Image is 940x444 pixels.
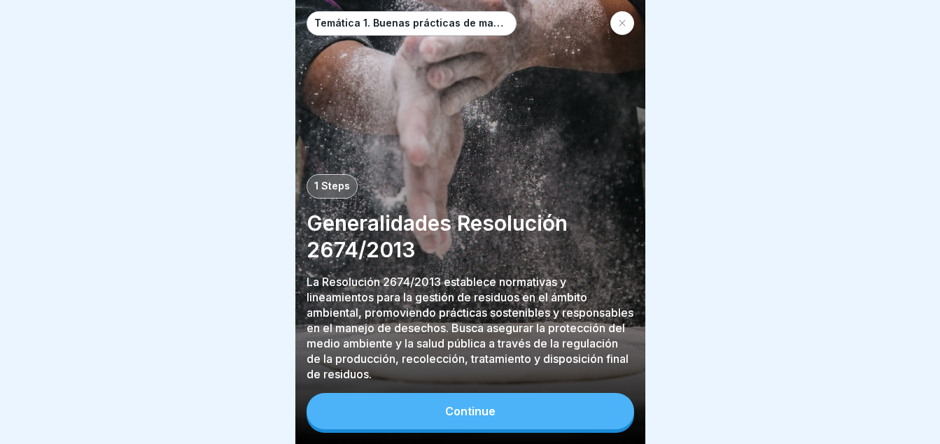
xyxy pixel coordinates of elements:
[314,180,350,192] p: 1 Steps
[314,17,509,29] p: Temática 1. Buenas prácticas de manufactura
[307,393,634,429] button: Continue
[307,274,634,382] p: La Resolución 2674/2013 establece normativas y lineamientos para la gestión de residuos en el ámb...
[307,210,634,263] p: Generalidades Resolución 2674/2013
[445,405,496,417] div: Continue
